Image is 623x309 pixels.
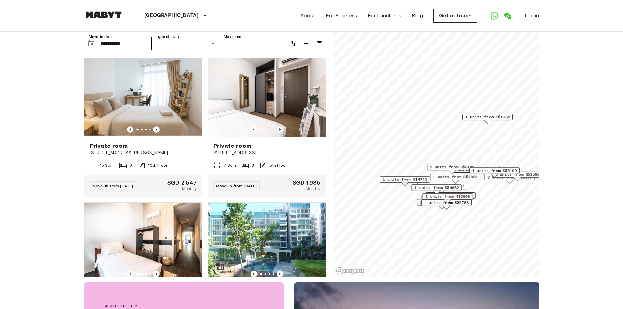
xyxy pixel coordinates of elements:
[488,9,501,22] a: Open WhatsApp
[287,37,300,50] button: tune
[417,183,467,193] div: Map marker
[251,126,257,133] button: Previous image
[300,37,313,50] button: tune
[127,271,133,277] button: Previous image
[484,174,535,184] div: Map marker
[148,163,168,168] span: 10th Floor
[428,193,473,198] span: 1 units from S$2520
[462,114,513,124] div: Map marker
[421,196,471,206] div: Map marker
[300,12,316,20] a: About
[84,58,202,137] img: Marketing picture of unit SG-01-104-001-002
[525,12,539,20] a: Log in
[105,303,263,309] span: About the city
[153,271,160,277] button: Previous image
[425,194,470,199] span: 1 units from S$2898
[336,267,365,275] a: Mapbox logo
[417,199,467,209] div: Map marker
[277,126,283,133] button: Previous image
[293,180,320,186] span: SGD 1,985
[216,183,257,188] span: Move-in from [DATE]
[383,177,427,182] span: 1 units from S$4773
[270,163,287,168] span: 5th Floor
[411,184,462,195] div: Map marker
[450,166,500,176] div: Map marker
[224,34,241,40] label: Max price
[167,180,197,186] span: SGD 2,547
[380,176,430,186] div: Map marker
[427,164,477,174] div: Map marker
[430,174,480,184] div: Map marker
[423,193,473,203] div: Map marker
[430,164,475,170] span: 2 units from S$3182
[224,163,236,168] span: 7 Sqm
[90,150,197,156] span: [STREET_ADDRESS][PERSON_NAME]
[433,174,477,180] span: 1 units from S$2893
[84,11,123,18] img: Habyt
[368,12,401,20] a: For Landlords
[306,186,320,192] span: Monthly
[127,126,133,133] button: Previous image
[84,58,202,197] a: Marketing picture of unit SG-01-104-001-002Previous imagePrevious imagePrivate room[STREET_ADDRES...
[208,58,326,137] img: Marketing picture of unit SG-01-100-001-002
[252,163,254,168] span: 3
[100,163,114,168] span: 15 Sqm
[433,9,477,23] a: Get in Touch
[420,199,464,205] span: 1 units from S$1680
[93,183,133,188] span: Move-in from [DATE]
[85,37,98,50] button: Choose date, selected date is 6 Jan 2026
[453,166,497,172] span: 2 units from S$1817
[213,150,320,156] span: [STREET_ADDRESS]
[420,183,464,189] span: 1 units from S$2547
[213,142,251,150] span: Private room
[153,126,160,133] button: Previous image
[130,163,132,168] span: 6
[90,142,128,150] span: Private room
[251,271,257,277] button: Previous image
[326,12,357,20] a: For Business
[412,12,423,20] a: Blog
[472,168,517,174] span: 1 units from S$5199
[84,203,202,281] img: Marketing picture of unit SG-01-027-007-03
[182,186,197,192] span: Monthly
[414,185,459,191] span: 1 units from S$4032
[277,271,283,277] button: Previous image
[501,9,514,22] a: Open WeChat
[144,12,199,20] p: [GEOGRAPHIC_DATA]
[156,34,179,40] label: Type of stay
[208,203,326,281] img: Marketing picture of unit SG-01-027-007-04
[421,199,472,210] div: Map marker
[208,58,326,197] a: Marketing picture of unit SG-01-100-001-002Previous imagePrevious imagePrivate room[STREET_ADDRES...
[313,37,326,50] button: tune
[89,34,113,40] label: Move-in date
[422,193,472,203] div: Map marker
[465,114,510,120] span: 1 units from S$1985
[469,167,520,178] div: Map marker
[425,192,476,202] div: Map marker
